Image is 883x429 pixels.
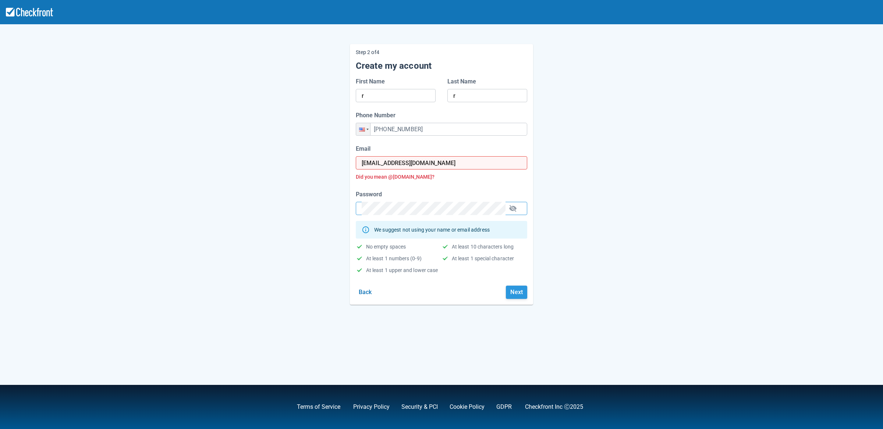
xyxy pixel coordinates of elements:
[366,244,406,249] div: No empty spaces
[356,289,375,296] a: Back
[353,403,390,410] a: Privacy Policy
[356,286,375,299] button: Back
[356,60,527,71] h5: Create my account
[356,172,435,181] button: Did you mean @[DOMAIN_NAME]?
[362,156,521,169] input: Enter your business email
[452,256,514,261] div: At least 1 special character
[452,244,514,249] div: At least 10 characters long
[297,403,340,410] a: Terms of Service
[506,286,527,299] button: Next
[525,403,583,410] a: Checkfront Inc Ⓒ2025
[366,268,438,272] div: At least 1 upper and lower case
[777,350,883,429] iframe: Chat Widget
[485,403,513,411] div: .
[356,123,527,136] input: 555-555-1234
[285,403,341,411] div: ,
[366,256,422,261] div: At least 1 numbers (0-9)
[356,77,388,86] label: First Name
[356,144,373,153] label: Email
[447,77,479,86] label: Last Name
[356,123,370,135] div: United States: + 1
[356,190,385,199] label: Password
[356,111,398,120] label: Phone Number
[450,403,485,410] a: Cookie Policy
[356,50,527,54] p: Step 2 of 4
[496,403,512,410] a: GDPR
[374,223,490,236] div: We suggest not using your name or email address
[401,403,438,410] a: Security & PCI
